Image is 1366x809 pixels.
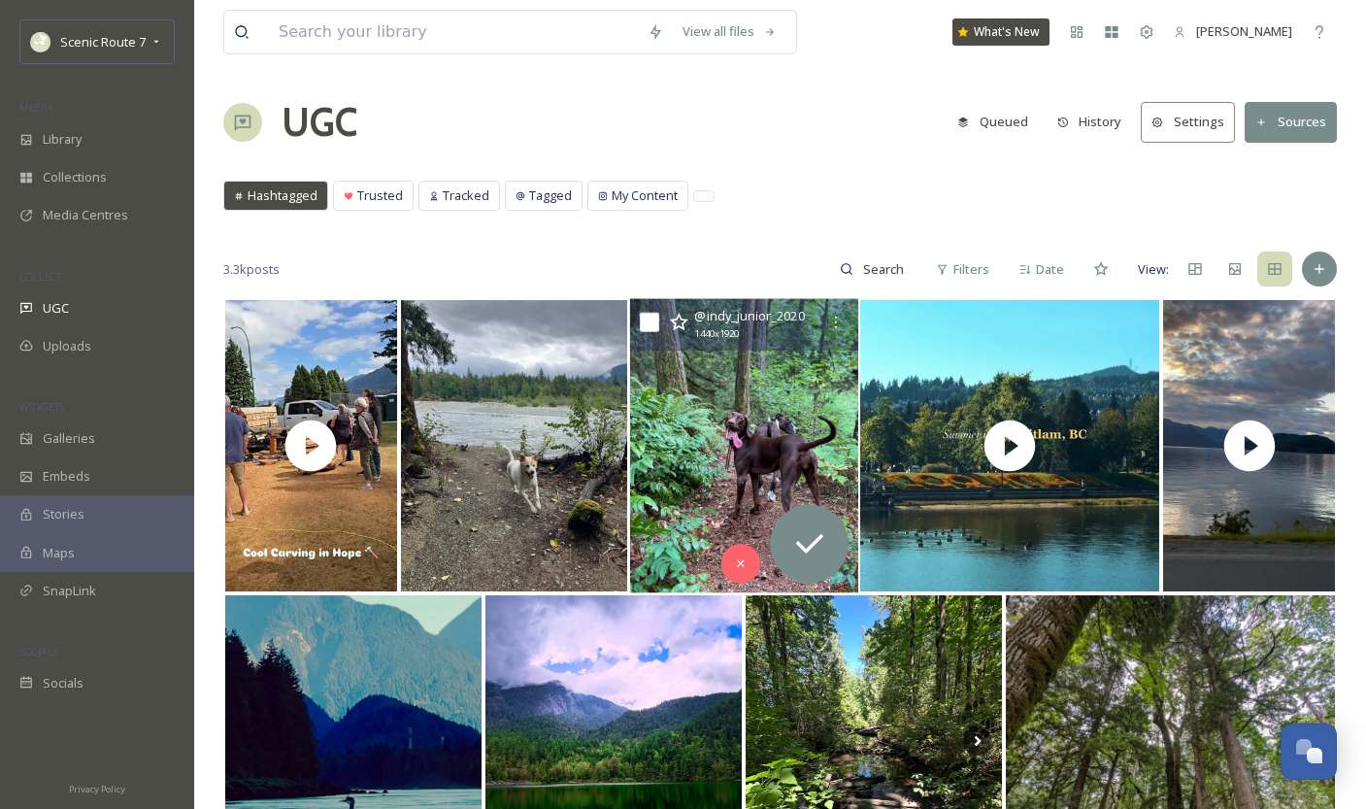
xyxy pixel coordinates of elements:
span: Media Centres [43,206,128,224]
img: Cedar was really embracing Tongue out Tuesday for this shot! #tuesday #tongueouttuesday #dogs #do... [629,299,857,593]
a: [PERSON_NAME] [1164,13,1302,51]
span: Uploads [43,337,91,355]
span: My Content [612,186,678,205]
span: View: [1138,260,1169,279]
img: thumbnail [1162,300,1337,591]
span: Collections [43,168,107,186]
span: Maps [43,544,75,562]
img: thumbnail [223,300,398,591]
span: Tagged [529,186,572,205]
span: Embeds [43,467,90,486]
a: History [1048,103,1142,141]
a: View all files [673,13,786,51]
span: MEDIA [19,100,53,115]
span: Trusted [357,186,403,205]
span: WIDGETS [19,399,64,414]
span: Scenic Route 7 [60,33,146,51]
span: SOCIALS [19,644,58,658]
a: Privacy Policy [69,776,125,799]
button: Settings [1141,102,1235,142]
a: Settings [1141,102,1245,142]
a: What's New [952,18,1049,46]
a: UGC [282,93,357,152]
button: Queued [948,103,1038,141]
button: History [1048,103,1132,141]
span: Tracked [443,186,489,205]
span: Library [43,130,82,149]
img: thumbnail [860,300,1159,591]
span: @ indy_junior_2020 [694,307,804,324]
span: 1440 x 1920 [694,327,738,342]
button: Open Chat [1281,724,1337,780]
input: Search [853,250,916,288]
button: Sources [1245,102,1337,142]
span: Galleries [43,429,95,448]
img: SnapSea%20Square%20Logo.png [31,32,50,51]
span: UGC [43,299,69,318]
a: Queued [948,103,1048,141]
span: Privacy Policy [69,783,125,795]
span: Filters [953,260,989,279]
span: SnapLink [43,582,96,600]
input: Search your library [269,11,638,53]
span: Date [1036,260,1064,279]
span: COLLECT [19,269,61,284]
span: Stories [43,505,84,523]
img: 🏃‍♀️💨 [401,300,627,591]
span: 3.3k posts [223,260,280,279]
span: Socials [43,674,83,692]
span: Hashtagged [248,186,317,205]
span: [PERSON_NAME] [1196,22,1292,40]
